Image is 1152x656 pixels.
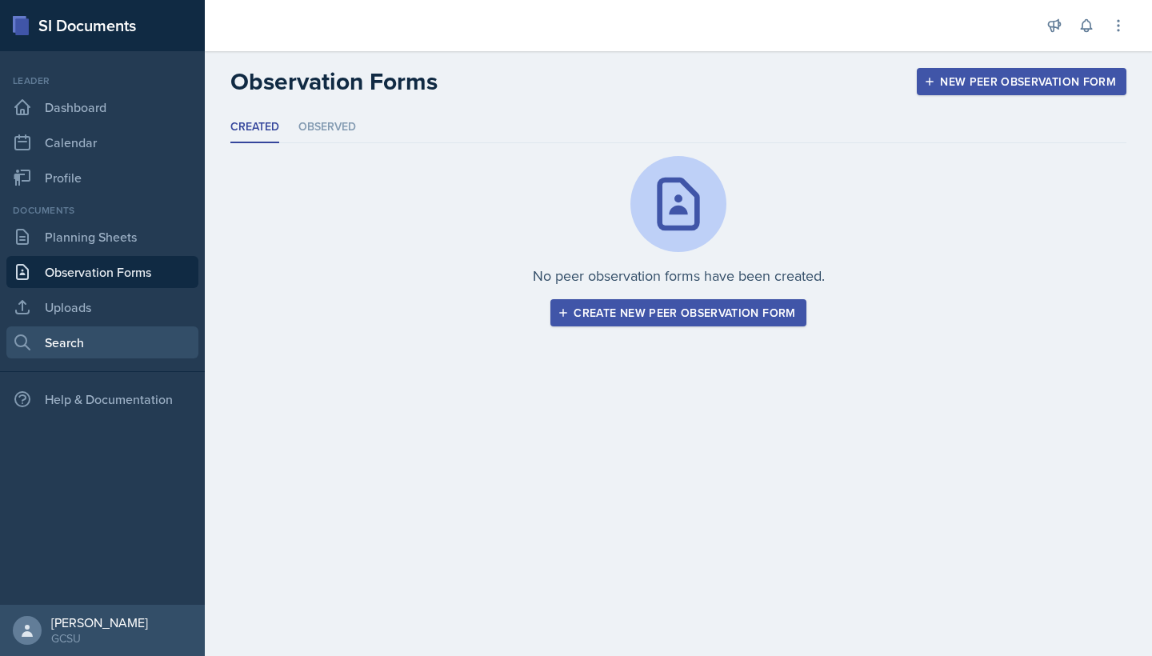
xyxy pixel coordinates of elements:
[230,67,438,96] h2: Observation Forms
[6,91,198,123] a: Dashboard
[927,75,1116,88] div: New Peer Observation Form
[298,112,356,143] li: Observed
[6,203,198,218] div: Documents
[6,74,198,88] div: Leader
[550,299,806,326] button: Create new peer observation form
[917,68,1126,95] button: New Peer Observation Form
[230,112,279,143] li: Created
[561,306,795,319] div: Create new peer observation form
[51,614,148,630] div: [PERSON_NAME]
[533,265,825,286] p: No peer observation forms have been created.
[51,630,148,646] div: GCSU
[6,126,198,158] a: Calendar
[6,221,198,253] a: Planning Sheets
[6,162,198,194] a: Profile
[6,326,198,358] a: Search
[6,291,198,323] a: Uploads
[6,256,198,288] a: Observation Forms
[6,383,198,415] div: Help & Documentation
